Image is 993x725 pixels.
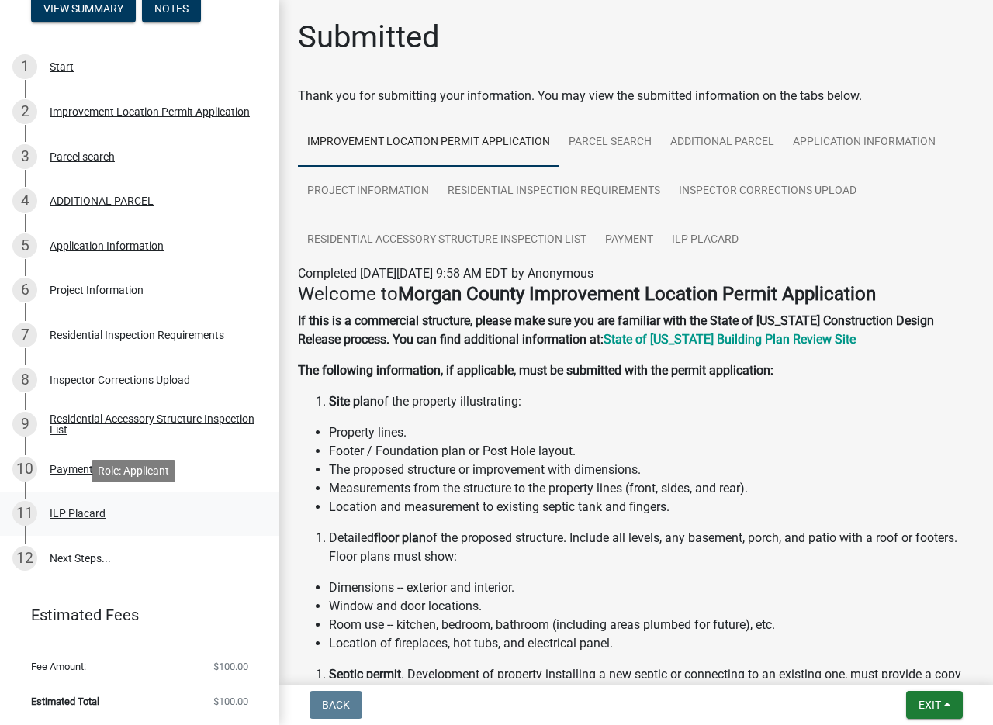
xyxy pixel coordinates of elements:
strong: If this is a commercial structure, please make sure you are familiar with the State of [US_STATE]... [298,313,934,347]
a: Inspector Corrections Upload [669,167,866,216]
a: Improvement Location Permit Application [298,118,559,167]
strong: Morgan County Improvement Location Permit Application [398,283,876,305]
div: 3 [12,144,37,169]
div: ILP Placard [50,508,106,519]
li: of the property illustrating: [329,392,974,411]
li: Room use -- kitchen, bedroom, bathroom (including areas plumbed for future), etc. [329,616,974,634]
div: 10 [12,457,37,482]
div: Project Information [50,285,144,295]
span: Completed [DATE][DATE] 9:58 AM EDT by Anonymous [298,266,593,281]
span: Exit [919,699,941,711]
wm-modal-confirm: Summary [31,3,136,16]
a: Residential Inspection Requirements [438,167,669,216]
div: 1 [12,54,37,79]
div: 2 [12,99,37,124]
li: . Development of property installing a new septic or connecting to an existing one, must provide ... [329,665,974,721]
li: The proposed structure or improvement with dimensions. [329,461,974,479]
div: Residential Accessory Structure Inspection List [50,413,254,435]
h4: Welcome to [298,283,974,306]
div: 7 [12,323,37,347]
span: $100.00 [213,696,248,706]
a: Parcel search [559,118,661,167]
div: Inspector Corrections Upload [50,375,190,385]
div: 12 [12,546,37,571]
div: 6 [12,278,37,302]
li: Property lines. [329,423,974,442]
strong: Site plan [329,394,377,409]
div: 8 [12,368,37,392]
div: Role: Applicant [92,460,175,482]
wm-modal-confirm: Notes [142,3,201,16]
button: Exit [906,691,963,719]
span: Fee Amount: [31,661,86,671]
a: Application Information [784,118,945,167]
li: Window and door locations. [329,597,974,616]
li: Footer / Foundation plan or Post Hole layout. [329,442,974,461]
div: Improvement Location Permit Application [50,106,250,117]
div: 4 [12,188,37,213]
h1: Submitted [298,19,440,56]
a: Residential Accessory Structure Inspection List [298,216,596,265]
div: 11 [12,501,37,526]
strong: Septic permit [329,667,401,682]
a: State of [US_STATE] Building Plan Review Site [604,332,856,347]
div: Start [50,61,74,72]
div: Application Information [50,240,164,251]
span: $100.00 [213,661,248,671]
li: Measurements from the structure to the property lines (front, sides, and rear). [329,479,974,498]
li: Detailed of the proposed structure. Include all levels, any basement, porch, and patio with a roo... [329,529,974,566]
div: Thank you for submitting your information. You may view the submitted information on the tabs below. [298,87,974,105]
div: Parcel search [50,151,115,162]
div: 5 [12,233,37,258]
span: Back [322,699,350,711]
a: ILP Placard [663,216,748,265]
button: Back [310,691,362,719]
div: ADDITIONAL PARCEL [50,195,154,206]
a: Estimated Fees [12,599,254,630]
strong: The following information, if applicable, must be submitted with the permit application: [298,363,773,378]
li: Dimensions -- exterior and interior. [329,578,974,597]
a: ADDITIONAL PARCEL [661,118,784,167]
strong: floor plan [374,530,426,545]
li: Location and measurement to existing septic tank and fingers. [329,498,974,516]
div: 9 [12,412,37,437]
a: Payment [596,216,663,265]
a: Project Information [298,167,438,216]
div: Payment [50,464,93,475]
span: Estimated Total [31,696,99,706]
div: Residential Inspection Requirements [50,330,224,340]
li: Location of fireplaces, hot tubs, and electrical panel. [329,634,974,653]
